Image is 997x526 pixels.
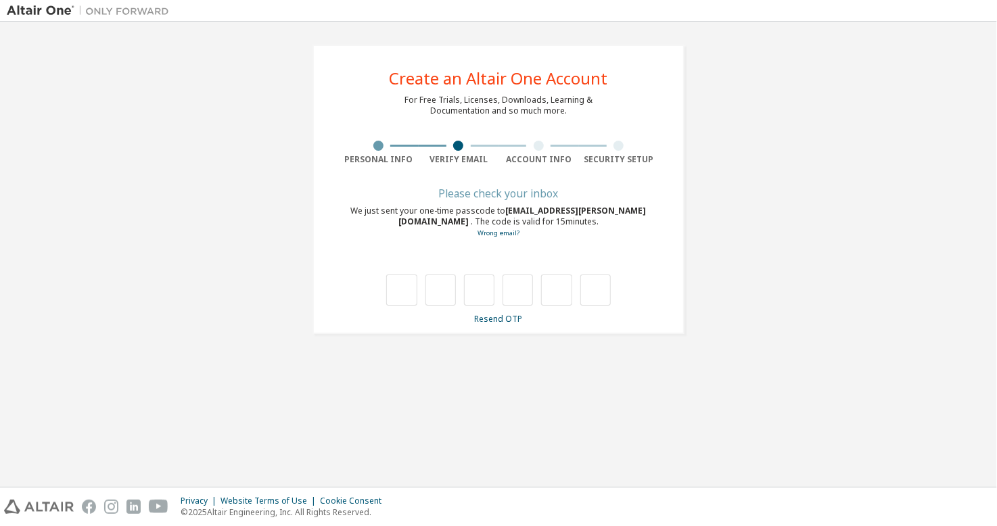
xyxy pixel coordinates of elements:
[126,500,141,514] img: linkedin.svg
[419,154,499,165] div: Verify Email
[320,496,390,506] div: Cookie Consent
[4,500,74,514] img: altair_logo.svg
[390,70,608,87] div: Create an Altair One Account
[338,189,659,197] div: Please check your inbox
[104,500,118,514] img: instagram.svg
[404,95,593,116] div: For Free Trials, Licenses, Downloads, Learning & Documentation and so much more.
[338,154,419,165] div: Personal Info
[7,4,176,18] img: Altair One
[498,154,579,165] div: Account Info
[338,206,659,239] div: We just sent your one-time passcode to . The code is valid for 15 minutes.
[181,496,221,506] div: Privacy
[478,229,519,237] a: Go back to the registration form
[82,500,96,514] img: facebook.svg
[475,313,523,325] a: Resend OTP
[579,154,659,165] div: Security Setup
[149,500,168,514] img: youtube.svg
[181,506,390,518] p: © 2025 Altair Engineering, Inc. All Rights Reserved.
[221,496,320,506] div: Website Terms of Use
[398,205,647,227] span: [EMAIL_ADDRESS][PERSON_NAME][DOMAIN_NAME]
